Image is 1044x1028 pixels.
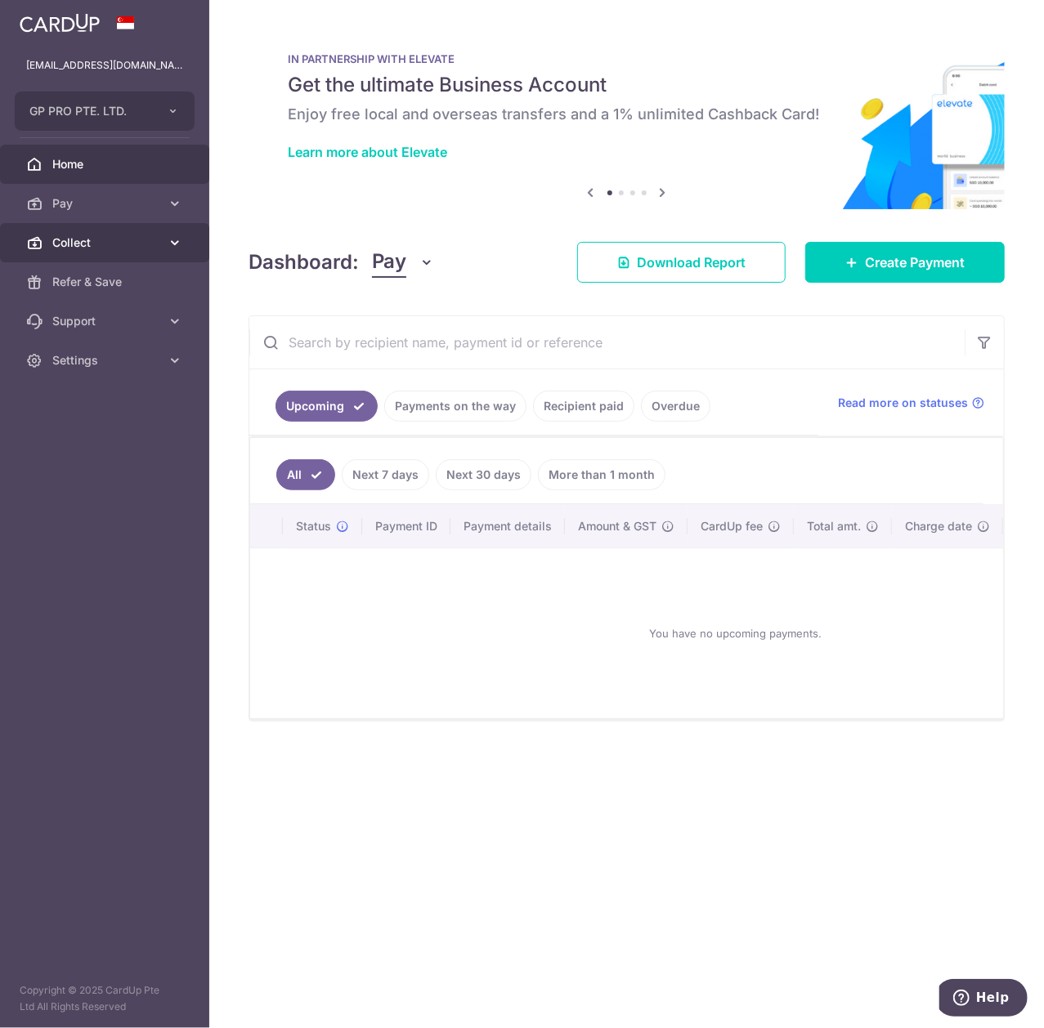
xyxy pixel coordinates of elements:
[276,459,335,490] a: All
[905,518,972,534] span: Charge date
[52,352,160,369] span: Settings
[362,505,450,548] th: Payment ID
[52,156,160,172] span: Home
[450,505,565,548] th: Payment details
[288,105,966,124] h6: Enjoy free local and overseas transfers and a 1% unlimited Cashback Card!
[577,242,786,283] a: Download Report
[436,459,531,490] a: Next 30 days
[533,391,634,422] a: Recipient paid
[838,395,984,411] a: Read more on statuses
[384,391,526,422] a: Payments on the way
[249,26,1005,209] img: Renovation banner
[52,313,160,329] span: Support
[20,13,100,33] img: CardUp
[372,247,435,278] button: Pay
[288,72,966,98] h5: Get the ultimate Business Account
[296,518,331,534] span: Status
[939,979,1028,1020] iframe: Opens a widget where you can find more information
[372,247,406,278] span: Pay
[52,274,160,290] span: Refer & Save
[288,144,447,160] a: Learn more about Elevate
[288,52,966,65] p: IN PARTNERSHIP WITH ELEVATE
[276,391,378,422] a: Upcoming
[701,518,763,534] span: CardUp fee
[538,459,665,490] a: More than 1 month
[637,253,746,272] span: Download Report
[805,242,1005,283] a: Create Payment
[249,316,965,369] input: Search by recipient name, payment id or reference
[52,235,160,251] span: Collect
[641,391,710,422] a: Overdue
[865,253,965,272] span: Create Payment
[807,518,861,534] span: Total amt.
[578,518,656,534] span: Amount & GST
[249,248,359,277] h4: Dashboard:
[26,57,183,74] p: [EMAIL_ADDRESS][DOMAIN_NAME]
[15,92,195,131] button: GP PRO PTE. LTD.
[342,459,429,490] a: Next 7 days
[29,103,150,119] span: GP PRO PTE. LTD.
[838,395,968,411] span: Read more on statuses
[52,195,160,212] span: Pay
